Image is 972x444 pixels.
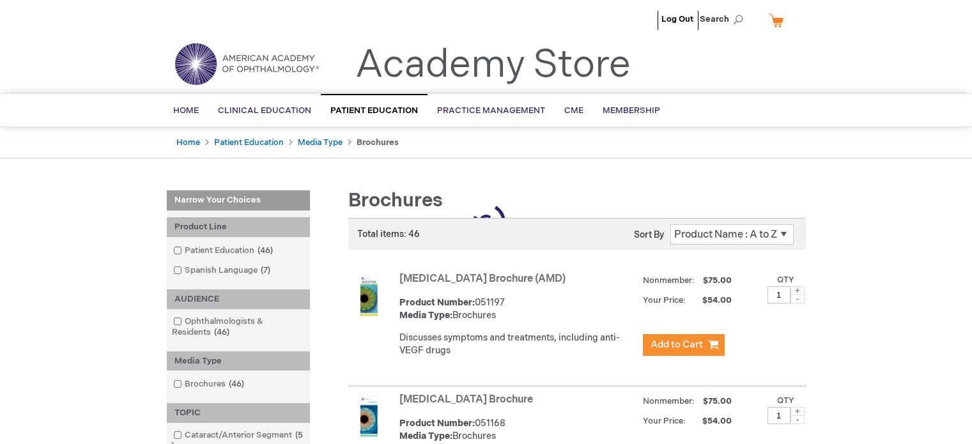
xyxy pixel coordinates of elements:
a: [MEDICAL_DATA] Brochure (AMD) [399,273,566,285]
p: Discusses symptoms and treatments, including anti-VEGF drugs [399,332,636,357]
a: Log Out [661,14,693,24]
input: Qty [768,286,791,303]
label: Qty [777,395,794,406]
div: TOPIC [167,403,310,423]
span: 46 [211,327,233,337]
strong: Nonmember: [643,394,695,410]
strong: Your Price: [643,416,686,426]
input: Qty [768,407,791,424]
span: Membership [603,105,660,116]
strong: Your Price: [643,295,686,305]
strong: Narrow Your Choices [167,190,310,211]
button: Add to Cart [643,334,725,356]
span: Practice Management [437,105,545,116]
div: Product Line [167,217,310,237]
label: Qty [777,275,794,285]
span: Clinical Education [218,105,311,116]
strong: Brochures [357,137,399,148]
span: Brochures [348,189,443,212]
div: 051168 Brochures [399,417,636,443]
a: Patient Education46 [170,245,278,257]
span: 7 [258,265,274,275]
span: $54.00 [688,416,734,426]
a: Spanish Language7 [170,264,275,277]
span: $75.00 [701,396,734,406]
span: Home [173,105,199,116]
span: Total items: 46 [357,229,420,240]
span: $54.00 [688,295,734,305]
a: Patient Education [214,137,284,148]
span: 46 [226,379,247,389]
span: CME [564,105,583,116]
div: AUDIENCE [167,289,310,309]
span: Add to Cart [651,339,703,351]
a: Home [176,137,200,148]
a: Academy Store [355,42,631,88]
strong: Media Type: [399,431,452,441]
strong: Media Type: [399,310,452,321]
strong: Product Number: [399,297,475,308]
a: Ophthalmologists & Residents46 [170,316,307,339]
div: 051197 Brochures [399,296,636,322]
img: Amblyopia Brochure [348,396,389,437]
strong: Nonmember: [643,273,695,289]
span: Search [700,6,748,32]
strong: Product Number: [399,418,475,429]
img: Age-Related Macular Degeneration Brochure (AMD) [348,275,389,316]
span: 46 [254,245,276,256]
a: Media Type [298,137,343,148]
label: Sort By [634,229,664,240]
span: $75.00 [701,275,734,286]
a: Brochures46 [170,378,249,390]
div: Media Type [167,351,310,371]
span: Patient Education [330,105,418,116]
a: [MEDICAL_DATA] Brochure [399,394,533,406]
